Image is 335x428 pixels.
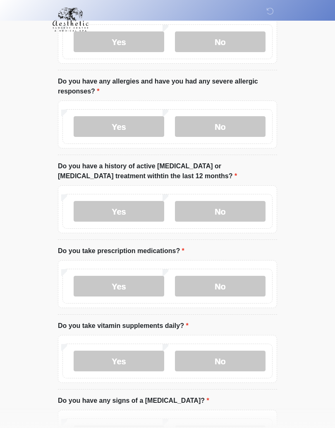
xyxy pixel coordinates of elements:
[175,31,266,52] label: No
[175,201,266,222] label: No
[58,321,189,331] label: Do you take vitamin supplements daily?
[175,276,266,296] label: No
[58,246,184,256] label: Do you take prescription medications?
[74,351,164,371] label: Yes
[175,116,266,137] label: No
[74,116,164,137] label: Yes
[175,351,266,371] label: No
[74,201,164,222] label: Yes
[50,6,91,33] img: Aesthetic Surgery Centre, PLLC Logo
[58,77,277,96] label: Do you have any allergies and have you had any severe allergic responses?
[74,276,164,296] label: Yes
[58,161,277,181] label: Do you have a history of active [MEDICAL_DATA] or [MEDICAL_DATA] treatment withtin the last 12 mo...
[74,31,164,52] label: Yes
[58,396,209,406] label: Do you have any signs of a [MEDICAL_DATA]?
